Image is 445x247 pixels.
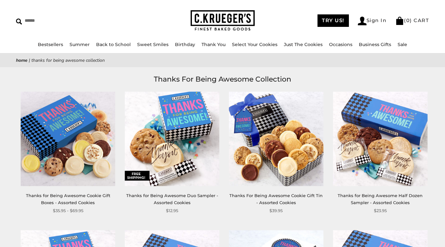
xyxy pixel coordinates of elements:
[359,42,391,47] a: Business Gifts
[284,42,323,47] a: Just The Cookies
[29,57,30,63] span: |
[96,42,131,47] a: Back to School
[16,57,429,64] nav: breadcrumbs
[202,42,226,47] a: Thank You
[317,14,349,27] a: TRY US!
[338,193,423,205] a: Thanks for Being Awesome Half Dozen Sampler - Assorted Cookies
[16,57,28,63] a: Home
[374,207,387,214] span: $23.95
[26,193,110,205] a: Thanks for Being Awesome Cookie Gift Boxes - Assorted Cookies
[229,193,323,205] a: Thanks For Being Awesome Cookie Gift Tin - Assorted Cookies
[358,17,367,25] img: Account
[232,42,277,47] a: Select Your Cookies
[125,92,219,186] img: Thanks for Being Awesome Duo Sampler - Assorted Cookies
[31,57,105,63] span: Thanks For Being Awesome Collection
[358,17,387,25] a: Sign In
[38,42,63,47] a: Bestsellers
[21,92,115,186] img: Thanks for Being Awesome Cookie Gift Boxes - Assorted Cookies
[395,17,429,23] a: (0) CART
[406,17,410,23] span: 0
[16,19,22,25] img: Search
[191,10,255,31] img: C.KRUEGER'S
[329,42,352,47] a: Occasions
[333,92,427,186] img: Thanks for Being Awesome Half Dozen Sampler - Assorted Cookies
[5,223,66,242] iframe: Sign Up via Text for Offers
[16,16,112,26] input: Search
[53,207,83,214] span: $35.95 - $69.95
[126,193,218,205] a: Thanks for Being Awesome Duo Sampler - Assorted Cookies
[70,42,90,47] a: Summer
[175,42,195,47] a: Birthday
[398,42,407,47] a: Sale
[229,92,323,186] img: Thanks For Being Awesome Cookie Gift Tin - Assorted Cookies
[137,42,169,47] a: Sweet Smiles
[26,74,419,85] h1: Thanks For Being Awesome Collection
[269,207,283,214] span: $39.95
[166,207,178,214] span: $12.95
[395,17,404,25] img: Bag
